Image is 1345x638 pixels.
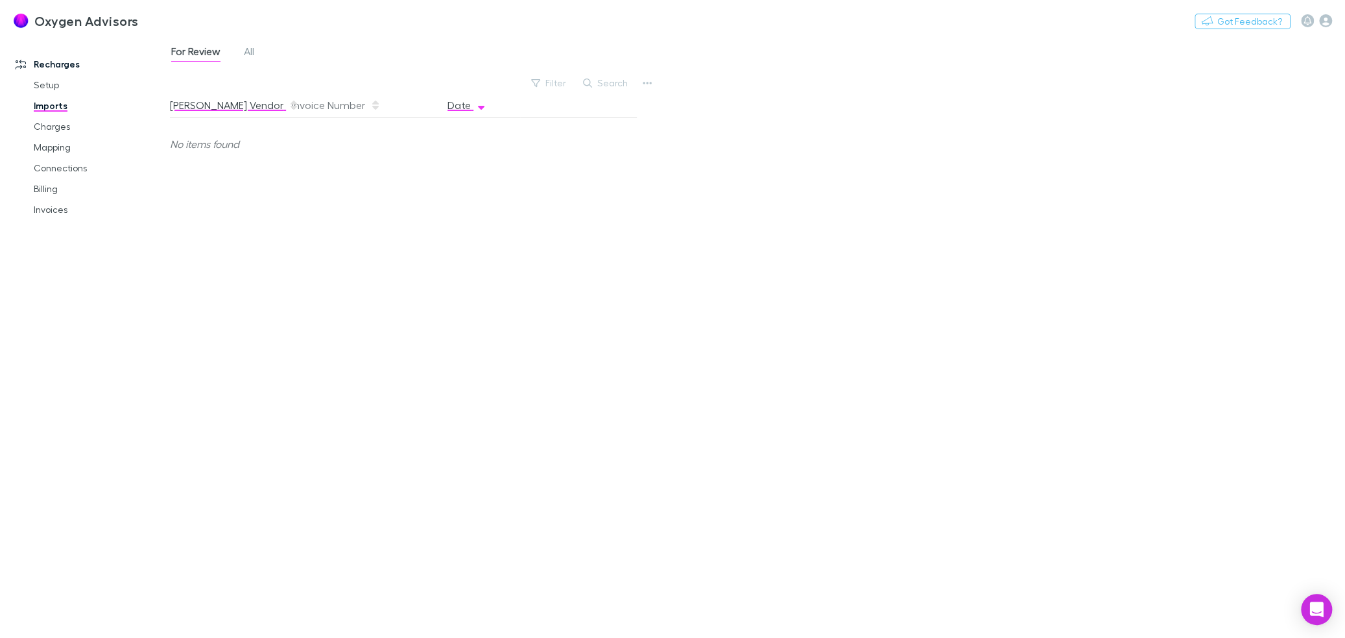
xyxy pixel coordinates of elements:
[13,13,29,29] img: Oxygen Advisors's Logo
[21,137,177,158] a: Mapping
[171,45,220,62] span: For Review
[34,13,139,29] h3: Oxygen Advisors
[577,75,636,91] button: Search
[21,75,177,95] a: Setup
[292,92,381,118] button: Invoice Number
[170,92,299,118] button: [PERSON_NAME] Vendor
[1301,594,1332,625] div: Open Intercom Messenger
[21,158,177,178] a: Connections
[21,116,177,137] a: Charges
[170,118,626,170] div: No items found
[21,95,177,116] a: Imports
[21,199,177,220] a: Invoices
[3,54,177,75] a: Recharges
[525,75,574,91] button: Filter
[244,45,254,62] span: All
[21,178,177,199] a: Billing
[1195,14,1291,29] button: Got Feedback?
[5,5,146,36] a: Oxygen Advisors
[447,92,486,118] button: Date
